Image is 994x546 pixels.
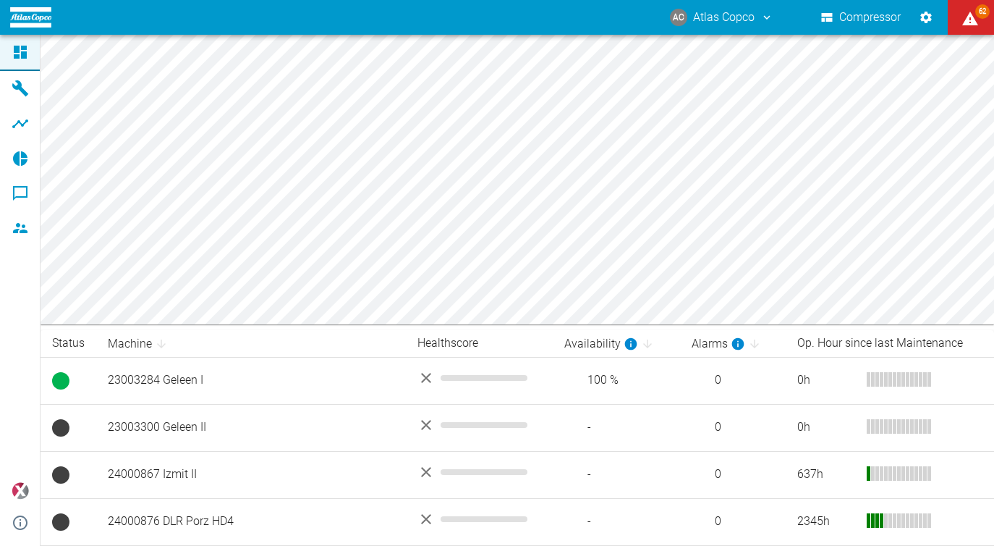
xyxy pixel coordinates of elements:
[52,466,69,484] span: No Data
[913,4,939,30] button: Settings
[96,357,406,404] td: 23003284 Geleen I
[692,513,774,530] span: 0
[797,513,855,530] div: 2345 h
[692,372,774,389] span: 0
[797,372,855,389] div: 0 h
[564,513,668,530] span: -
[786,330,994,357] th: Op. Hour since last Maintenance
[975,4,990,19] span: 62
[108,335,171,353] span: Machine
[10,7,51,27] img: logo
[668,4,776,30] button: atlas-copco@neaxplore.com
[96,451,406,498] td: 24000867 Izmit II
[564,466,668,483] span: -
[52,419,69,437] span: No Data
[670,9,687,26] div: AC
[417,416,541,434] div: No data
[417,463,541,481] div: No data
[406,330,553,357] th: Healthscore
[797,466,855,483] div: 637 h
[12,482,29,500] img: Xplore Logo
[692,335,745,353] div: calculated for the last 7 days
[96,498,406,545] td: 24000876 DLR Porz HD4
[564,335,638,353] div: calculated for the last 7 days
[818,4,904,30] button: Compressor
[41,330,96,357] th: Status
[564,372,668,389] span: 100 %
[692,466,774,483] span: 0
[417,511,541,528] div: No data
[52,513,69,531] span: No Data
[564,419,668,436] span: -
[692,419,774,436] span: 0
[52,372,69,390] span: Running
[797,419,855,436] div: 0 h
[41,35,994,324] canvas: Map
[417,369,541,387] div: No data
[96,404,406,451] td: 23003300 Geleen II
